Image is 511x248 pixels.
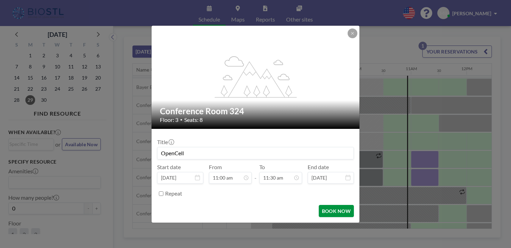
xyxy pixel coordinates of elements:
span: • [180,117,182,122]
label: Start date [157,164,181,171]
label: Repeat [165,190,182,197]
button: BOOK NOW [319,205,354,217]
h2: Conference Room 324 [160,106,352,116]
label: Title [157,139,173,146]
label: To [259,164,265,171]
span: - [254,166,257,181]
g: flex-grow: 1.2; [215,56,297,97]
input: Michael's reservation [157,147,354,159]
span: Floor: 3 [160,116,178,123]
label: End date [308,164,329,171]
span: Seats: 8 [184,116,203,123]
label: From [209,164,222,171]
